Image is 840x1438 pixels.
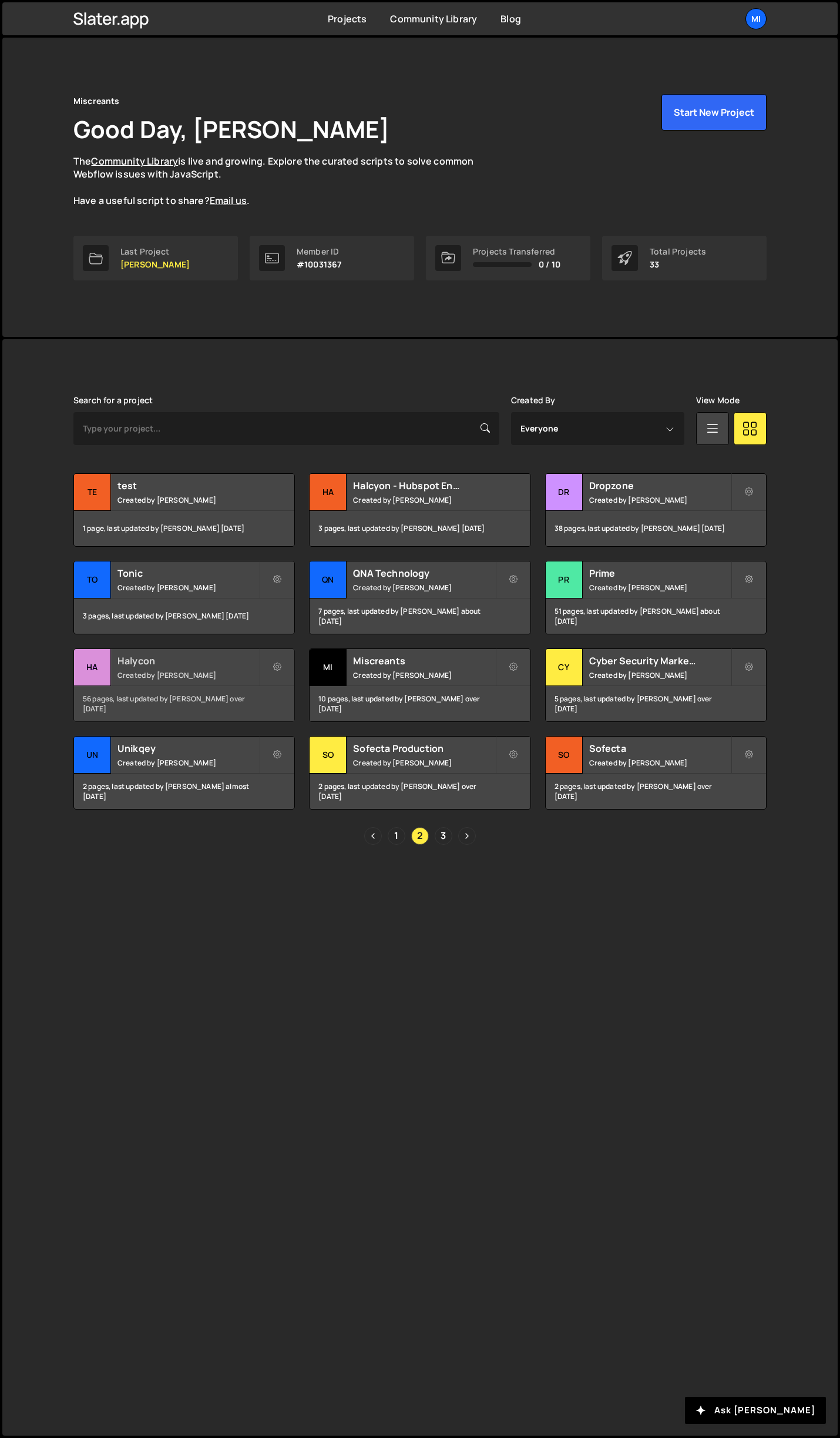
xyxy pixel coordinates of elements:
div: 2 pages, last updated by [PERSON_NAME] almost [DATE] [74,774,294,809]
h2: Unikqey [117,742,259,755]
small: Created by [PERSON_NAME] [117,758,259,768]
small: Created by [PERSON_NAME] [353,670,495,680]
a: te test Created by [PERSON_NAME] 1 page, last updated by [PERSON_NAME] [DATE] [73,473,295,547]
a: QN QNA Technology Created by [PERSON_NAME] 7 pages, last updated by [PERSON_NAME] about [DATE] [309,561,530,634]
div: Miscreants [73,94,120,108]
a: Blog [500,12,521,25]
a: Community Library [91,155,178,168]
p: The is live and growing. Explore the curated scripts to solve common Webflow issues with JavaScri... [73,155,496,208]
div: 5 pages, last updated by [PERSON_NAME] over [DATE] [546,686,766,721]
div: 3 pages, last updated by [PERSON_NAME] [DATE] [310,511,530,546]
input: Type your project... [73,412,499,445]
h2: QNA Technology [353,567,495,580]
div: QN [310,561,347,598]
a: Previous page [364,827,382,845]
a: Last Project [PERSON_NAME] [73,236,238,280]
button: Start New Project [661,94,767,131]
div: Cy [546,649,583,686]
p: #10031367 [297,260,341,269]
a: To Tonic Created by [PERSON_NAME] 3 pages, last updated by [PERSON_NAME] [DATE] [73,561,295,634]
small: Created by [PERSON_NAME] [117,495,259,505]
div: Projects Transferred [473,247,560,256]
div: 3 pages, last updated by [PERSON_NAME] [DATE] [74,598,294,634]
label: Search for a project [73,396,153,405]
div: Member ID [297,247,341,256]
a: Cy Cyber Security Marketing Created by [PERSON_NAME] 5 pages, last updated by [PERSON_NAME] over ... [545,648,767,722]
span: 0 / 10 [539,260,560,269]
div: Total Projects [650,247,706,256]
small: Created by [PERSON_NAME] [353,495,495,505]
h2: Tonic [117,567,259,580]
small: Created by [PERSON_NAME] [353,583,495,593]
a: Pr Prime Created by [PERSON_NAME] 51 pages, last updated by [PERSON_NAME] about [DATE] [545,561,767,634]
div: 10 pages, last updated by [PERSON_NAME] over [DATE] [310,686,530,721]
small: Created by [PERSON_NAME] [589,758,731,768]
div: Ha [74,649,111,686]
label: Created By [511,396,556,405]
a: So Sofecta Production Created by [PERSON_NAME] 2 pages, last updated by [PERSON_NAME] over [DATE] [309,736,530,810]
a: So Sofecta Created by [PERSON_NAME] 2 pages, last updated by [PERSON_NAME] over [DATE] [545,736,767,810]
a: Community Library [390,12,477,25]
small: Created by [PERSON_NAME] [353,758,495,768]
h2: Halcyon - Hubspot Enhanced Connections [353,479,495,492]
div: 56 pages, last updated by [PERSON_NAME] over [DATE] [74,686,294,721]
a: Un Unikqey Created by [PERSON_NAME] 2 pages, last updated by [PERSON_NAME] almost [DATE] [73,736,295,810]
small: Created by [PERSON_NAME] [117,583,259,593]
a: Page 3 [435,827,452,845]
a: Dr Dropzone Created by [PERSON_NAME] 38 pages, last updated by [PERSON_NAME] [DATE] [545,473,767,547]
div: 2 pages, last updated by [PERSON_NAME] over [DATE] [310,774,530,809]
h2: Miscreants [353,654,495,667]
div: So [546,737,583,774]
div: To [74,561,111,598]
div: 38 pages, last updated by [PERSON_NAME] [DATE] [546,511,766,546]
div: 51 pages, last updated by [PERSON_NAME] about [DATE] [546,598,766,634]
small: Created by [PERSON_NAME] [589,583,731,593]
small: Created by [PERSON_NAME] [589,670,731,680]
h2: Sofecta [589,742,731,755]
h2: Dropzone [589,479,731,492]
div: Dr [546,474,583,511]
div: Ha [310,474,347,511]
div: 7 pages, last updated by [PERSON_NAME] about [DATE] [310,598,530,634]
small: Created by [PERSON_NAME] [589,495,731,505]
a: Page 1 [388,827,405,845]
small: Created by [PERSON_NAME] [117,670,259,680]
h2: Cyber Security Marketing [589,654,731,667]
h2: Sofecta Production [353,742,495,755]
h2: test [117,479,259,492]
div: Pr [546,561,583,598]
a: Ha Halcyon - Hubspot Enhanced Connections Created by [PERSON_NAME] 3 pages, last updated by [PERS... [309,473,530,547]
div: Un [74,737,111,774]
p: 33 [650,260,706,269]
label: View Mode [696,396,740,405]
button: Ask [PERSON_NAME] [685,1397,826,1424]
h2: Prime [589,567,731,580]
a: Mi [745,8,767,29]
div: Pagination [73,827,767,845]
p: [PERSON_NAME] [120,260,190,269]
div: 1 page, last updated by [PERSON_NAME] [DATE] [74,511,294,546]
a: Projects [328,12,367,25]
a: Next page [458,827,476,845]
div: 2 pages, last updated by [PERSON_NAME] over [DATE] [546,774,766,809]
div: te [74,474,111,511]
div: So [310,737,347,774]
div: Mi [310,649,347,686]
a: Email us [210,194,247,207]
div: Last Project [120,247,190,256]
a: Ha Halycon Created by [PERSON_NAME] 56 pages, last updated by [PERSON_NAME] over [DATE] [73,648,295,722]
h2: Halycon [117,654,259,667]
a: Mi Miscreants Created by [PERSON_NAME] 10 pages, last updated by [PERSON_NAME] over [DATE] [309,648,530,722]
h1: Good Day, [PERSON_NAME] [73,113,389,145]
